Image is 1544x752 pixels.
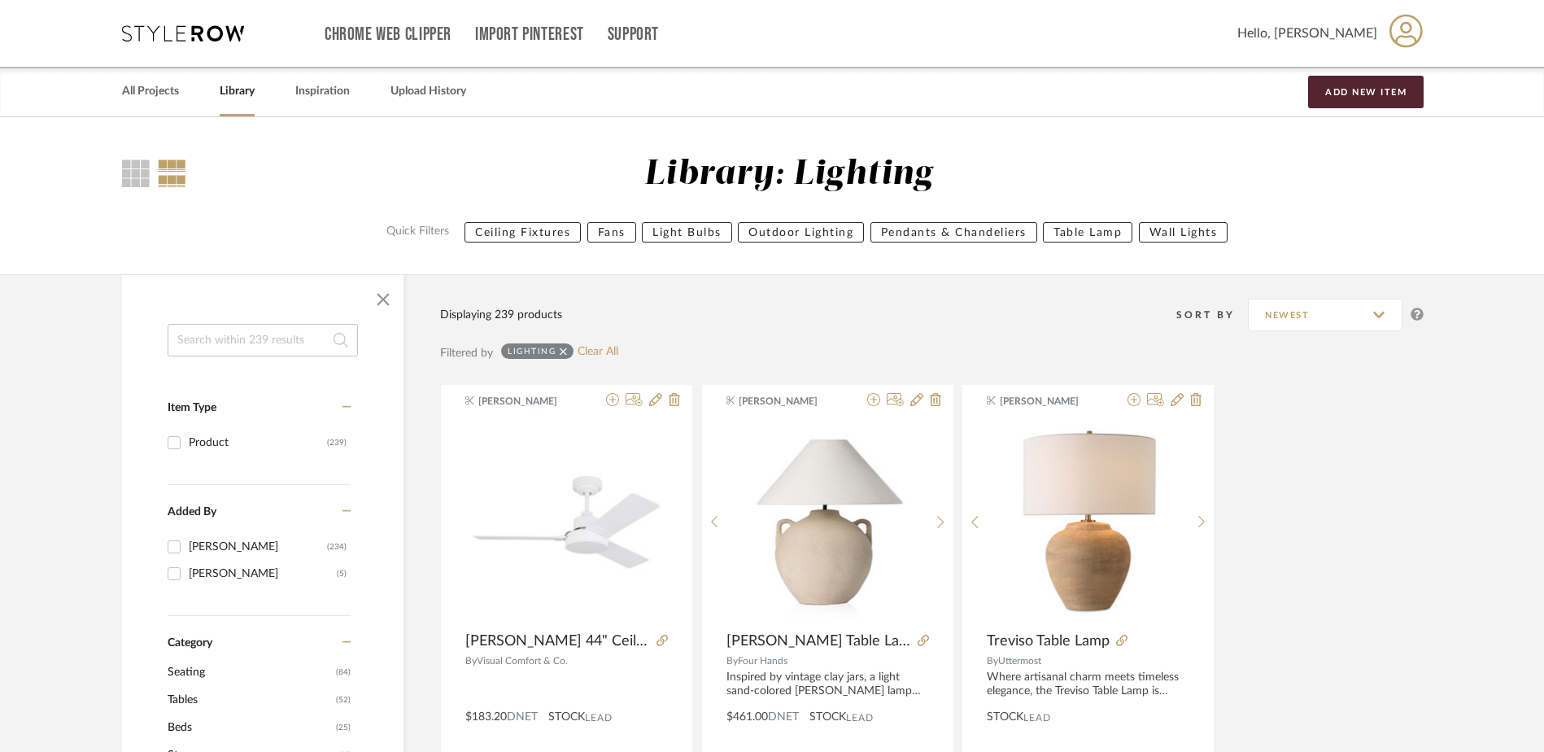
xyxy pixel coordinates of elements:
[336,687,351,713] span: (52)
[585,712,613,724] span: Lead
[327,430,347,456] div: (239)
[846,712,874,724] span: Lead
[465,656,477,666] span: By
[122,81,179,103] a: All Projects
[587,222,636,243] button: Fans
[336,659,351,685] span: (84)
[726,671,929,698] div: Inspired by vintage clay jars, a light sand-colored [PERSON_NAME] lamp with handle-like detailing...
[367,283,399,316] button: Close
[168,402,216,413] span: Item Type
[548,709,585,726] span: STOCK
[337,561,347,587] div: (5)
[465,222,581,243] button: Ceiling Fixtures
[477,656,568,666] span: Visual Comfort & Co.
[295,81,350,103] a: Inspiration
[168,714,332,741] span: Beds
[189,430,327,456] div: Product
[1000,394,1102,409] span: [PERSON_NAME]
[608,28,659,42] a: Support
[1023,712,1051,724] span: Lead
[440,344,493,362] div: Filtered by
[220,81,255,103] a: Library
[987,709,1023,726] span: STOCK
[336,715,351,741] span: (25)
[440,306,562,324] div: Displaying 239 products
[1176,307,1248,323] div: Sort By
[508,346,556,356] div: Lighting
[168,506,216,518] span: Added By
[1139,222,1228,243] button: Wall Lights
[168,636,212,650] span: Category
[578,345,618,359] a: Clear All
[465,632,650,650] span: [PERSON_NAME] 44" Ceiling Fan
[1237,24,1377,43] span: Hello, [PERSON_NAME]
[325,28,451,42] a: Chrome Web Clipper
[1043,222,1132,243] button: Table Lamp
[726,421,928,623] img: Mays Table Lamp
[1308,76,1424,108] button: Add New Item
[189,561,337,587] div: [PERSON_NAME]
[987,656,998,666] span: By
[726,656,738,666] span: By
[726,632,911,650] span: [PERSON_NAME] Table Lamp
[390,81,466,103] a: Upload History
[168,324,358,356] input: Search within 239 results
[327,534,347,560] div: (234)
[642,222,732,243] button: Light Bulbs
[987,632,1110,650] span: Treviso Table Lamp
[189,534,327,560] div: [PERSON_NAME]
[377,222,459,243] label: Quick Filters
[998,656,1041,666] span: Uttermost
[809,709,846,726] span: STOCK
[478,394,581,409] span: [PERSON_NAME]
[465,711,507,723] span: $183.20
[465,421,668,623] img: Jovie 44" Ceiling Fan
[726,711,768,723] span: $461.00
[475,28,584,42] a: Import Pinterest
[988,421,1189,623] img: Treviso Table Lamp
[644,154,932,195] div: Library: Lighting
[870,222,1037,243] button: Pendants & Chandeliers
[738,222,864,243] button: Outdoor Lighting
[738,656,787,666] span: Four Hands
[507,711,538,723] span: DNET
[739,394,841,409] span: [PERSON_NAME]
[168,686,332,714] span: Tables
[987,671,1189,698] div: Where artisanal charm meets timeless elegance, the Treviso Table Lamp is crafted from terracotta ...
[768,711,799,723] span: DNET
[168,658,332,686] span: Seating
